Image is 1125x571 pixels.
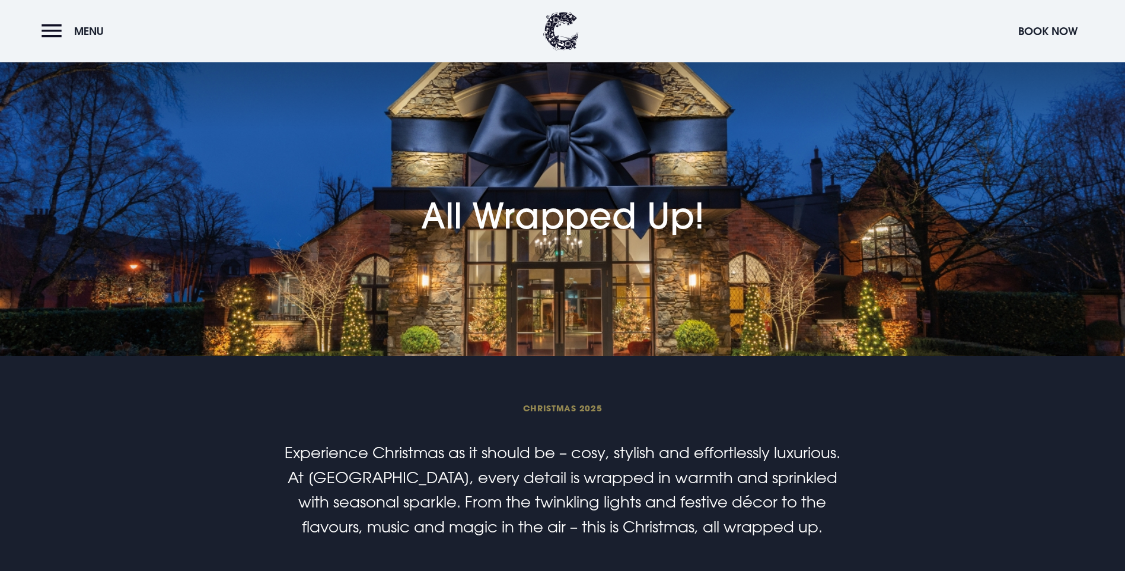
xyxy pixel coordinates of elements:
[42,18,110,44] button: Menu
[280,402,844,414] span: Christmas 2025
[543,12,579,50] img: Clandeboye Lodge
[421,125,705,236] h1: All Wrapped Up!
[74,24,104,38] span: Menu
[1012,18,1083,44] button: Book Now
[280,440,844,539] p: Experience Christmas as it should be – cosy, stylish and effortlessly luxurious. At [GEOGRAPHIC_D...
